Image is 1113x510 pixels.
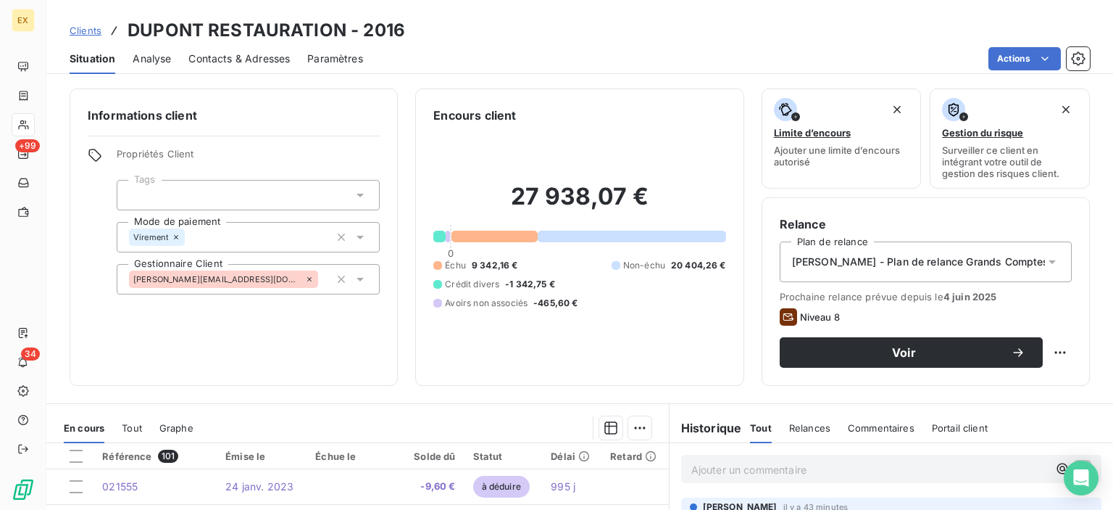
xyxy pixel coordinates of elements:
[623,259,665,272] span: Non-échu
[610,451,660,462] div: Retard
[942,127,1023,139] span: Gestion du risque
[533,297,578,310] span: -465,60 €
[70,52,115,66] span: Situation
[780,291,1072,303] span: Prochaine relance prévue depuis le
[445,278,499,291] span: Crédit divers
[800,311,840,323] span: Niveau 8
[670,419,742,437] h6: Historique
[848,422,914,434] span: Commentaires
[88,107,380,124] h6: Informations client
[158,450,178,463] span: 101
[225,451,298,462] div: Émise le
[671,259,726,272] span: 20 404,26 €
[473,451,534,462] div: Statut
[445,297,528,310] span: Avoirs non associés
[133,233,169,242] span: Virement
[64,422,104,434] span: En cours
[185,231,196,244] input: Ajouter une valeur
[472,259,518,272] span: 9 342,16 €
[448,247,454,259] span: 0
[943,291,997,303] span: 4 juin 2025
[159,422,193,434] span: Graphe
[318,273,330,286] input: Ajouter une valeur
[551,480,575,493] span: 995 j
[797,347,1011,358] span: Voir
[551,451,593,462] div: Délai
[70,25,101,36] span: Clients
[133,52,171,66] span: Analyse
[70,23,101,38] a: Clients
[505,278,555,291] span: -1 342,75 €
[117,148,380,168] span: Propriétés Client
[1064,461,1099,495] div: Open Intercom Messenger
[750,422,772,434] span: Tout
[774,144,909,168] span: Ajouter une limite d’encours autorisé
[433,107,516,124] h6: Encours client
[404,451,455,462] div: Solde dû
[774,127,851,139] span: Limite d’encours
[404,480,455,494] span: -9,60 €
[445,259,466,272] span: Échu
[942,144,1077,179] span: Surveiller ce client en intégrant votre outil de gestion des risques client.
[129,189,141,202] input: Ajouter une valeur
[102,450,208,463] div: Référence
[21,347,40,361] span: 34
[473,476,530,498] span: à déduire
[780,215,1072,233] h6: Relance
[133,275,302,284] span: [PERSON_NAME][EMAIL_ADDRESS][DOMAIN_NAME]
[12,478,35,501] img: Logo LeanPay
[780,337,1043,368] button: Voir
[930,89,1090,189] button: Gestion du risqueSurveiller ce client en intégrant votre outil de gestion des risques client.
[932,422,988,434] span: Portail client
[12,9,35,32] div: EX
[188,52,290,66] span: Contacts & Adresses
[122,422,142,434] span: Tout
[15,139,40,152] span: +99
[789,422,830,434] span: Relances
[307,52,363,66] span: Paramètres
[128,17,405,44] h3: DUPONT RESTAURATION - 2016
[792,255,1049,269] span: [PERSON_NAME] - Plan de relance Grands Comptes
[102,480,138,493] span: 021555
[988,47,1061,70] button: Actions
[315,451,387,462] div: Échue le
[225,480,293,493] span: 24 janv. 2023
[433,182,725,226] h2: 27 938,07 €
[762,89,922,189] button: Limite d’encoursAjouter une limite d’encours autorisé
